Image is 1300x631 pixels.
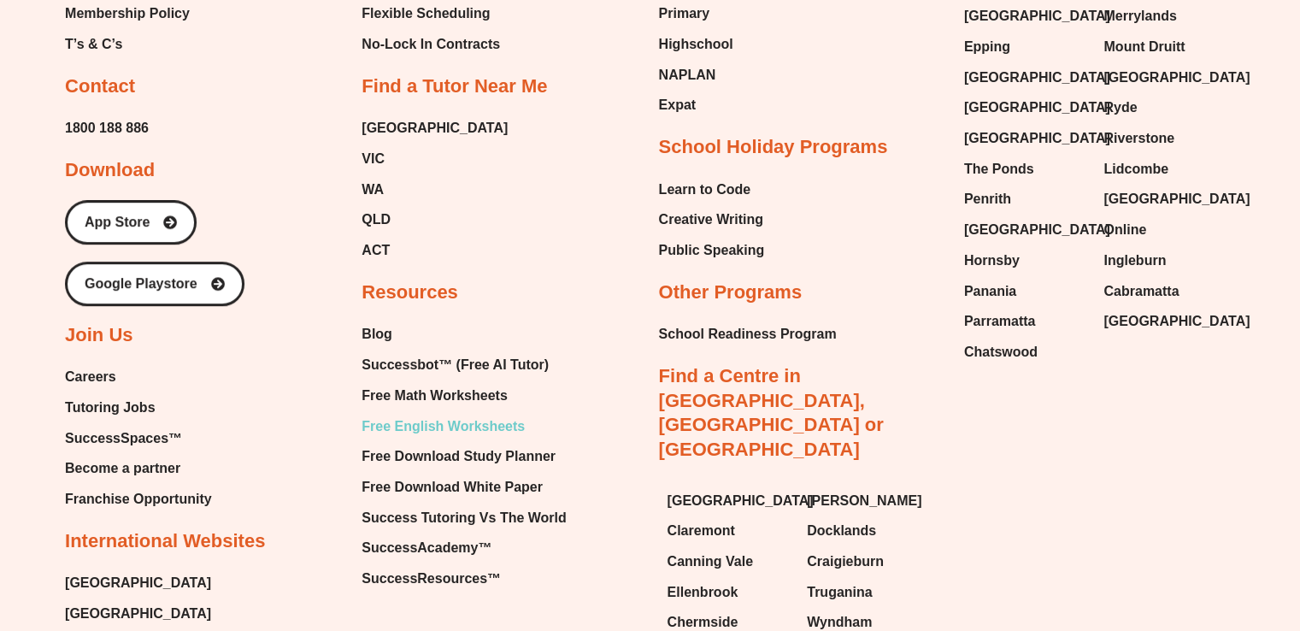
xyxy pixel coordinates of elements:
[362,146,508,172] a: VIC
[964,186,1011,212] span: Penrith
[964,126,1110,151] span: [GEOGRAPHIC_DATA]
[964,309,1087,334] a: Parramatta
[668,488,814,514] span: [GEOGRAPHIC_DATA]
[65,395,155,421] span: Tutoring Jobs
[362,1,490,27] span: Flexible Scheduling
[964,3,1110,29] span: [GEOGRAPHIC_DATA]
[964,65,1087,91] a: [GEOGRAPHIC_DATA]
[362,74,547,99] h2: Find a Tutor Near Me
[964,279,1016,304] span: Panania
[659,92,697,118] span: Expat
[964,339,1087,365] a: Chatswood
[65,32,190,57] a: T’s & C’s
[659,177,751,203] span: Learn to Code
[65,323,132,348] h2: Join Us
[807,488,921,514] span: [PERSON_NAME]
[362,177,384,203] span: WA
[362,352,549,378] span: Successbot™ (Free AI Tutor)
[668,488,791,514] a: [GEOGRAPHIC_DATA]
[362,321,392,347] span: Blog
[1103,126,1226,151] a: Riverstone
[1103,279,1226,304] a: Cabramatta
[659,177,765,203] a: Learn to Code
[1103,3,1176,29] span: Merrylands
[362,414,525,439] span: Free English Worksheets
[668,580,738,605] span: Ellenbrook
[362,535,566,561] a: SuccessAcademy™
[964,248,1020,274] span: Hornsby
[1103,95,1226,121] a: Ryde
[65,1,190,27] a: Membership Policy
[964,309,1036,334] span: Parramatta
[362,207,508,233] a: QLD
[362,566,501,592] span: SuccessResources™
[964,186,1087,212] a: Penrith
[964,217,1087,243] a: [GEOGRAPHIC_DATA]
[659,1,741,27] a: Primary
[362,321,566,347] a: Blog
[65,529,265,554] h2: International Websites
[659,321,837,347] a: School Readiness Program
[65,364,116,390] span: Careers
[1103,65,1250,91] span: [GEOGRAPHIC_DATA]
[1103,279,1179,304] span: Cabramatta
[362,207,391,233] span: QLD
[807,549,930,575] a: Craigieburn
[362,414,566,439] a: Free English Worksheets
[964,339,1038,365] span: Chatswood
[65,32,122,57] span: T’s & C’s
[659,207,765,233] a: Creative Writing
[659,62,716,88] span: NAPLAN
[1103,217,1226,243] a: Online
[1103,3,1226,29] a: Merrylands
[65,115,149,141] a: 1800 188 886
[362,383,566,409] a: Free Math Worksheets
[1103,186,1226,212] a: [GEOGRAPHIC_DATA]
[65,456,212,481] a: Become a partner
[964,156,1087,182] a: The Ponds
[362,383,507,409] span: Free Math Worksheets
[659,32,741,57] a: Highschool
[65,487,212,512] a: Franchise Opportunity
[362,32,500,57] span: No-Lock In Contracts
[659,238,765,263] a: Public Speaking
[964,34,1010,60] span: Epping
[65,426,182,451] span: SuccessSpaces™
[65,601,211,627] a: [GEOGRAPHIC_DATA]
[1103,248,1226,274] a: Ingleburn
[362,566,566,592] a: SuccessResources™
[65,456,180,481] span: Become a partner
[362,475,566,500] a: Free Download White Paper
[659,135,888,160] h2: School Holiday Programs
[668,549,791,575] a: Canning Vale
[65,262,244,306] a: Google Playstore
[807,549,884,575] span: Craigieburn
[1103,65,1226,91] a: [GEOGRAPHIC_DATA]
[807,518,930,544] a: Docklands
[659,1,710,27] span: Primary
[964,34,1087,60] a: Epping
[807,518,876,544] span: Docklands
[659,207,763,233] span: Creative Writing
[1015,439,1300,631] div: Chat Widget
[964,65,1110,91] span: [GEOGRAPHIC_DATA]
[668,580,791,605] a: Ellenbrook
[362,32,507,57] a: No-Lock In Contracts
[362,177,508,203] a: WA
[85,215,150,229] span: App Store
[1103,156,1168,182] span: Lidcombe
[362,475,543,500] span: Free Download White Paper
[964,3,1087,29] a: [GEOGRAPHIC_DATA]
[65,570,211,596] a: [GEOGRAPHIC_DATA]
[659,32,733,57] span: Highschool
[362,115,508,141] a: [GEOGRAPHIC_DATA]
[964,248,1087,274] a: Hornsby
[668,518,791,544] a: Claremont
[964,217,1110,243] span: [GEOGRAPHIC_DATA]
[362,146,385,172] span: VIC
